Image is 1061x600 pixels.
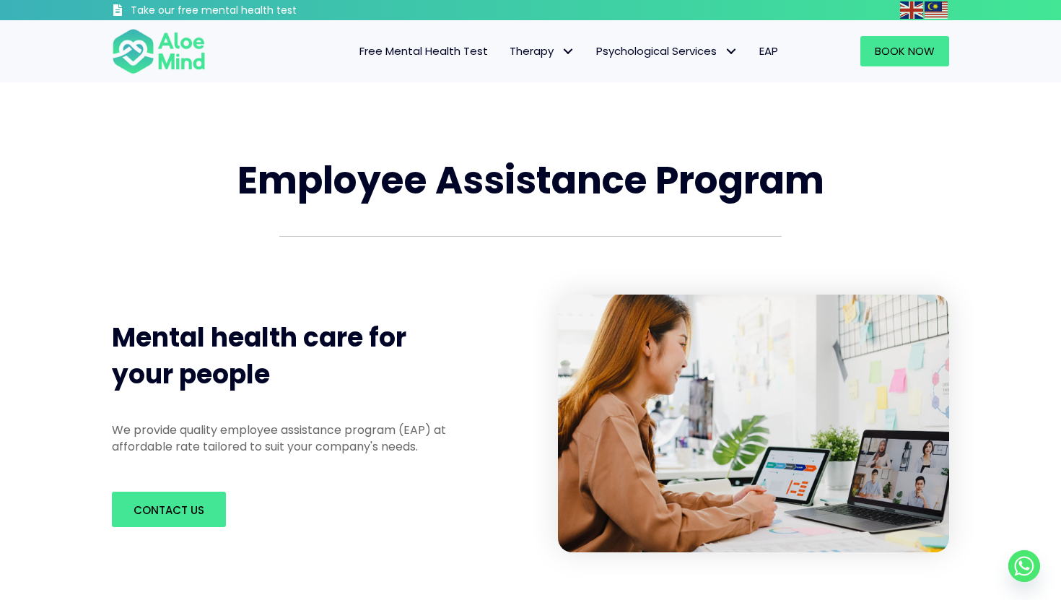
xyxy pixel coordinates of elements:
[925,1,948,19] img: ms
[224,36,789,66] nav: Menu
[112,422,471,455] p: We provide quality employee assistance program (EAP) at affordable rate tailored to suit your com...
[359,43,488,58] span: Free Mental Health Test
[112,27,206,75] img: Aloe mind Logo
[1008,550,1040,582] a: Whatsapp
[112,4,374,20] a: Take our free mental health test
[585,36,748,66] a: Psychological ServicesPsychological Services: submenu
[558,295,949,553] img: asian-laptop-talk-colleague
[134,503,204,518] span: Contact us
[112,319,406,392] span: Mental health care for your people
[925,1,949,18] a: Malay
[875,43,935,58] span: Book Now
[237,154,824,206] span: Employee Assistance Program
[112,492,226,527] a: Contact us
[900,1,925,18] a: English
[557,41,578,62] span: Therapy: submenu
[510,43,575,58] span: Therapy
[596,43,738,58] span: Psychological Services
[720,41,741,62] span: Psychological Services: submenu
[349,36,499,66] a: Free Mental Health Test
[860,36,949,66] a: Book Now
[759,43,778,58] span: EAP
[499,36,585,66] a: TherapyTherapy: submenu
[748,36,789,66] a: EAP
[900,1,923,19] img: en
[131,4,374,18] h3: Take our free mental health test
